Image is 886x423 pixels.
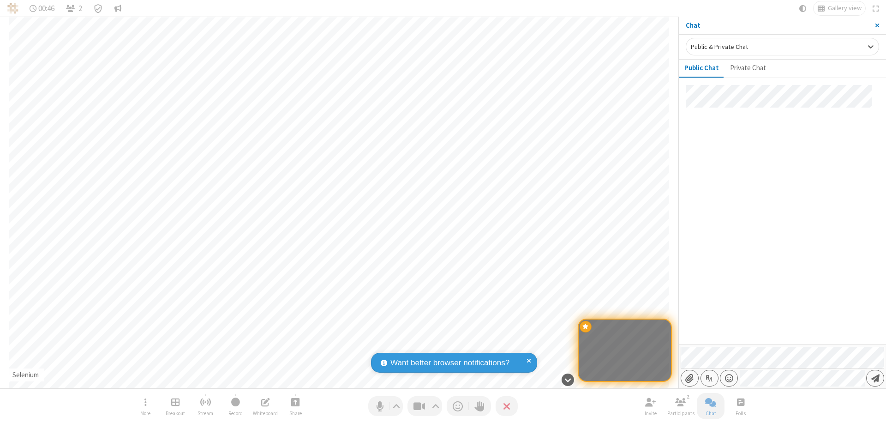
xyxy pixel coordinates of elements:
button: End or leave meeting [496,396,518,416]
span: Breakout [166,411,185,416]
span: Share [289,411,302,416]
button: Private Chat [724,60,772,77]
span: Polls [736,411,746,416]
button: Fullscreen [869,1,883,15]
div: Selenium [9,370,42,381]
button: Video setting [430,396,442,416]
span: Whiteboard [253,411,278,416]
button: Open participant list [667,393,694,419]
button: Conversation [110,1,125,15]
button: Close sidebar [868,17,886,34]
button: Send message [866,370,884,387]
span: Gallery view [828,5,862,12]
button: Using system theme [796,1,810,15]
button: Raise hand [469,396,491,416]
span: Public & Private Chat [691,42,748,51]
button: Show formatting [700,370,718,387]
span: Chat [706,411,716,416]
button: Audio settings [390,396,403,416]
button: Send a reaction [447,396,469,416]
button: Open participant list [62,1,86,15]
button: Public Chat [679,60,724,77]
button: Change layout [814,1,865,15]
span: Stream [198,411,213,416]
button: Invite participants (⌘+Shift+I) [637,393,664,419]
span: Want better browser notifications? [390,357,509,369]
span: Invite [645,411,657,416]
button: Start recording [221,393,249,419]
p: Chat [686,20,868,31]
button: Stop video (⌘+Shift+V) [407,396,442,416]
span: More [140,411,150,416]
button: Open poll [727,393,754,419]
button: Hide [558,369,577,391]
button: Open menu [132,393,159,419]
button: Close chat [697,393,724,419]
button: Manage Breakout Rooms [162,393,189,419]
img: QA Selenium DO NOT DELETE OR CHANGE [7,3,18,14]
span: 2 [78,4,82,13]
span: Participants [667,411,694,416]
button: Start streaming [192,393,219,419]
button: Open shared whiteboard [251,393,279,419]
div: Meeting details Encryption enabled [90,1,107,15]
button: Start sharing [281,393,309,419]
div: 2 [684,393,692,401]
div: Timer [26,1,59,15]
button: Open menu [720,370,738,387]
span: 00:46 [38,4,54,13]
button: Mute (⌘+Shift+A) [368,396,403,416]
span: Record [228,411,243,416]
